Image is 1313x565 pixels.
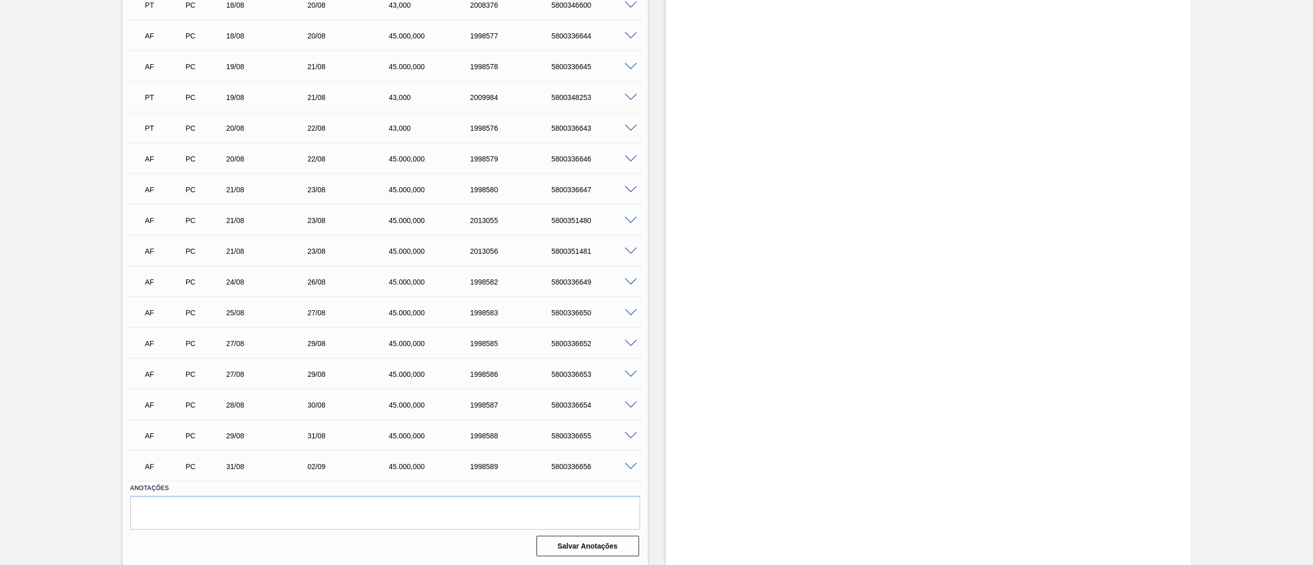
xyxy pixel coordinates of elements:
label: Anotações [130,481,640,496]
div: 5800336644 [549,32,642,40]
div: Aguardando Faturamento [143,425,187,447]
p: PT [145,124,184,132]
div: 45.000,000 [386,247,479,255]
div: Pedido de Compra [183,401,227,409]
div: 21/08/2025 [305,93,397,102]
div: 30/08/2025 [305,401,397,409]
div: 5800346600 [549,1,642,9]
div: 1998579 [467,155,560,163]
div: Pedido de Compra [183,63,227,71]
div: 21/08/2025 [224,186,316,194]
div: 5800336645 [549,63,642,71]
p: AF [145,339,184,348]
div: 45.000,000 [386,278,479,286]
div: 1998577 [467,32,560,40]
div: Pedido em Trânsito [143,86,187,109]
div: 5800348253 [549,93,642,102]
div: 43,000 [386,93,479,102]
div: 5800351481 [549,247,642,255]
button: Salvar Anotações [536,536,639,556]
div: 18/08/2025 [224,32,316,40]
div: 45.000,000 [386,32,479,40]
p: AF [145,247,184,255]
div: Pedido de Compra [183,370,227,378]
div: 22/08/2025 [305,155,397,163]
p: AF [145,32,184,40]
div: 22/08/2025 [305,124,397,132]
div: 23/08/2025 [305,216,397,225]
div: 20/08/2025 [305,1,397,9]
div: 21/08/2025 [305,63,397,71]
div: 45.000,000 [386,432,479,440]
div: Aguardando Faturamento [143,148,187,170]
div: 43,000 [386,1,479,9]
p: PT [145,93,184,102]
div: 31/08/2025 [224,462,316,471]
div: 5800336643 [549,124,642,132]
div: 45.000,000 [386,63,479,71]
div: 19/08/2025 [224,63,316,71]
div: 18/08/2025 [224,1,316,9]
div: 1998589 [467,462,560,471]
div: 1998588 [467,432,560,440]
p: AF [145,462,184,471]
div: Pedido de Compra [183,247,227,255]
div: 20/08/2025 [224,124,316,132]
div: 45.000,000 [386,309,479,317]
div: 2013056 [467,247,560,255]
div: 5800336649 [549,278,642,286]
div: 20/08/2025 [224,155,316,163]
div: 27/08/2025 [305,309,397,317]
div: Aguardando Faturamento [143,240,187,263]
div: Pedido de Compra [183,278,227,286]
div: 45.000,000 [386,370,479,378]
div: 1998580 [467,186,560,194]
div: 45.000,000 [386,401,479,409]
p: AF [145,309,184,317]
div: 5800336650 [549,309,642,317]
div: 45.000,000 [386,216,479,225]
div: 5800336647 [549,186,642,194]
div: 26/08/2025 [305,278,397,286]
div: 43,000 [386,124,479,132]
div: 1998587 [467,401,560,409]
div: Pedido de Compra [183,32,227,40]
div: Aguardando Faturamento [143,332,187,355]
div: 1998576 [467,124,560,132]
div: Pedido de Compra [183,186,227,194]
div: Pedido de Compra [183,432,227,440]
div: Pedido de Compra [183,309,227,317]
div: Aguardando Faturamento [143,178,187,201]
div: Pedido em Trânsito [143,117,187,139]
div: 29/08/2025 [224,432,316,440]
div: 2009984 [467,93,560,102]
div: 24/08/2025 [224,278,316,286]
div: 45.000,000 [386,339,479,348]
div: Aguardando Faturamento [143,301,187,324]
div: Pedido de Compra [183,155,227,163]
div: 19/08/2025 [224,93,316,102]
div: 25/08/2025 [224,309,316,317]
div: Aguardando Faturamento [143,209,187,232]
div: 2008376 [467,1,560,9]
div: 45.000,000 [386,186,479,194]
div: 28/08/2025 [224,401,316,409]
div: Pedido de Compra [183,339,227,348]
div: 1998578 [467,63,560,71]
div: 31/08/2025 [305,432,397,440]
div: 29/08/2025 [305,370,397,378]
div: 20/08/2025 [305,32,397,40]
div: 1998583 [467,309,560,317]
div: 23/08/2025 [305,186,397,194]
div: 23/08/2025 [305,247,397,255]
p: AF [145,370,184,378]
div: 5800336655 [549,432,642,440]
div: Pedido de Compra [183,462,227,471]
p: PT [145,1,184,9]
div: Aguardando Faturamento [143,25,187,47]
div: 1998586 [467,370,560,378]
div: Pedido de Compra [183,124,227,132]
div: 45.000,000 [386,155,479,163]
div: 21/08/2025 [224,247,316,255]
div: 29/08/2025 [305,339,397,348]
